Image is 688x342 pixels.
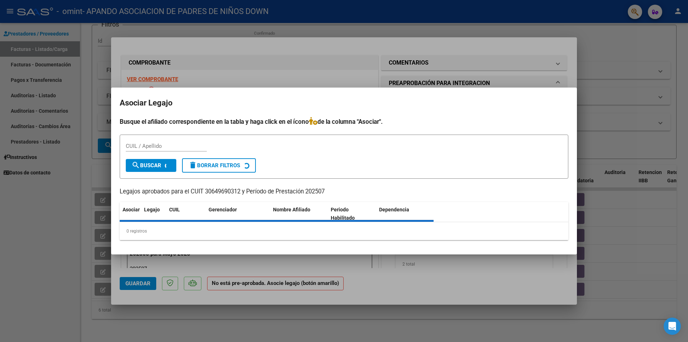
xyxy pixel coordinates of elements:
div: 0 registros [120,222,568,240]
mat-icon: delete [188,161,197,169]
datatable-header-cell: Asociar [120,202,141,226]
span: Asociar [123,207,140,212]
datatable-header-cell: Legajo [141,202,166,226]
span: Buscar [132,162,161,169]
span: CUIL [169,207,180,212]
span: Legajo [144,207,160,212]
button: Borrar Filtros [182,158,256,173]
datatable-header-cell: Nombre Afiliado [270,202,328,226]
datatable-header-cell: Periodo Habilitado [328,202,376,226]
mat-icon: search [132,161,140,169]
span: Dependencia [379,207,409,212]
span: Borrar Filtros [188,162,240,169]
h4: Busque el afiliado correspondiente en la tabla y haga click en el ícono de la columna "Asociar". [120,117,568,126]
button: Buscar [126,159,176,172]
div: Open Intercom Messenger [664,318,681,335]
span: Nombre Afiliado [273,207,310,212]
h2: Asociar Legajo [120,96,568,110]
datatable-header-cell: Gerenciador [206,202,270,226]
datatable-header-cell: CUIL [166,202,206,226]
p: Legajos aprobados para el CUIT 30649690312 y Período de Prestación 202507 [120,187,568,196]
span: Gerenciador [209,207,237,212]
span: Periodo Habilitado [331,207,355,221]
datatable-header-cell: Dependencia [376,202,434,226]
